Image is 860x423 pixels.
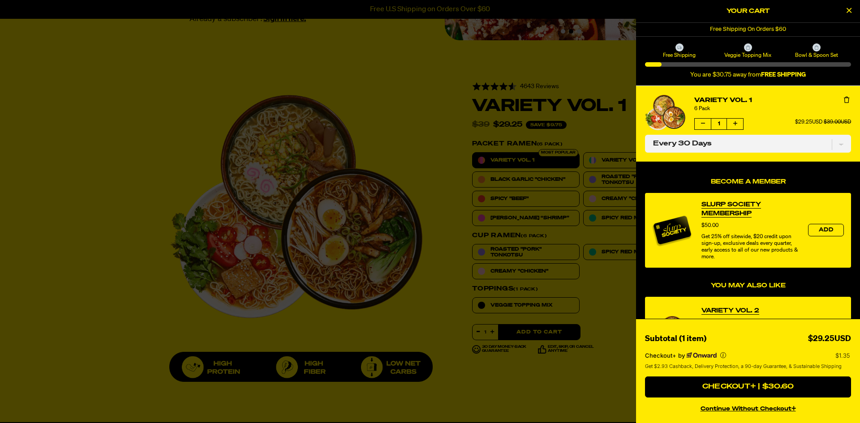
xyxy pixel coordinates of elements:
[678,352,685,359] span: by
[645,335,706,343] span: Subtotal (1 item)
[645,178,851,186] h4: Become a Member
[694,96,851,105] a: Variety Vol. 1
[784,51,850,59] span: Bowl & Spoon Set
[646,51,712,59] span: Free Shipping
[645,135,851,153] select: Subscription delivery frequency
[795,120,822,125] span: $29.25USD
[645,401,851,414] button: continue without Checkout+
[652,316,692,351] img: View Variety Vol. 2
[842,96,851,105] button: Remove Variety Vol. 1
[701,200,799,218] a: View Slurp Society Membership
[645,346,851,376] section: Checkout+
[645,193,851,268] div: product
[645,282,851,290] h4: You may also like
[727,119,743,129] button: Increase quantity of Variety Vol. 1
[808,333,851,346] div: $29.25USD
[701,223,718,228] span: $50.00
[701,234,799,261] div: Get 25% off sitewide, $20 credit upon sign-up, exclusive deals every quarter, early access to all...
[720,352,726,358] button: More info
[842,4,856,18] button: Close Cart
[808,224,844,236] button: Add the product, Slurp Society Membership to Cart
[715,51,781,59] span: Veggie Topping Mix
[645,193,851,275] div: Become a Member
[645,352,676,359] span: Checkout+
[645,95,685,130] img: Variety Vol. 1
[761,72,806,78] b: FREE SHIPPING
[645,376,851,398] button: Checkout+ | $30.60
[824,120,851,125] span: $39.00USD
[645,4,851,18] h2: Your Cart
[694,105,851,112] div: 6 Pack
[819,227,833,233] span: Add
[695,119,711,129] button: Decrease quantity of Variety Vol. 1
[687,352,717,359] a: Powered by Onward
[835,352,851,359] p: $1.35
[711,119,727,129] span: 1
[645,71,851,79] div: You are $30.75 away from
[652,210,692,250] img: Membership image
[645,363,842,370] span: Get $2.93 Cashback, Delivery Protection, a 90-day Guarantee, & Sustainable Shipping
[645,297,851,372] div: product
[636,23,860,36] div: 1 of 1
[701,306,759,315] a: View Variety Vol. 2
[645,86,851,162] li: product
[645,95,685,130] a: View details for Variety Vol. 1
